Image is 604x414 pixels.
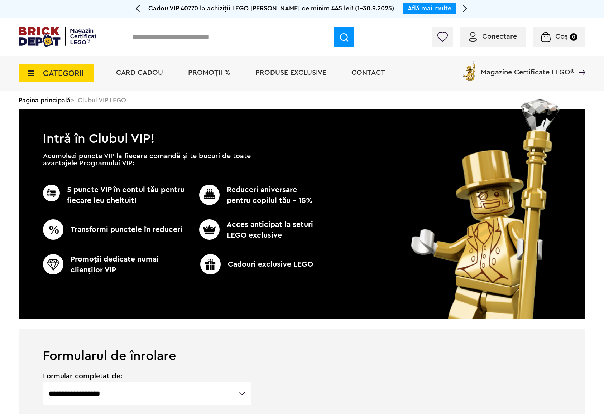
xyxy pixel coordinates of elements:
span: Coș [555,33,568,40]
p: 5 puncte VIP în contul tău pentru fiecare leu cheltuit! [43,185,187,206]
p: Reduceri aniversare pentru copilul tău - 15% [187,185,316,206]
a: Pagina principală [19,97,71,103]
p: Promoţii dedicate numai clienţilor VIP [43,254,187,276]
img: CC_BD_Green_chek_mark [199,185,220,205]
a: Produse exclusive [255,69,326,76]
h1: Formularul de înrolare [19,329,585,362]
a: PROMOȚII % [188,69,230,76]
img: vip_page_image [401,99,571,319]
p: Transformi punctele în reduceri [43,219,187,240]
span: Formular completat de: [43,372,252,380]
img: CC_BD_Green_chek_mark [200,254,221,274]
span: Cadou VIP 40770 la achiziții LEGO [PERSON_NAME] de minim 445 lei! (1-30.9.2025) [148,5,394,11]
img: CC_BD_Green_chek_mark [43,219,63,240]
p: Cadouri exclusive LEGO [184,254,329,274]
p: Acumulezi puncte VIP la fiecare comandă și te bucuri de toate avantajele Programului VIP: [43,152,251,167]
a: Află mai multe [408,5,451,11]
img: CC_BD_Green_chek_mark [43,185,60,201]
span: Magazine Certificate LEGO® [481,59,574,76]
small: 0 [570,33,577,41]
a: Contact [351,69,385,76]
p: Acces anticipat la seturi LEGO exclusive [187,219,316,241]
div: > Clubul VIP LEGO [19,91,585,109]
img: CC_BD_Green_chek_mark [43,254,63,274]
span: Conectare [482,33,517,40]
a: Card Cadou [116,69,163,76]
h1: Intră în Clubul VIP! [19,109,585,142]
span: CATEGORII [43,69,84,77]
a: Magazine Certificate LEGO® [574,59,585,67]
img: CC_BD_Green_chek_mark [199,219,220,240]
a: Conectare [469,33,517,40]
